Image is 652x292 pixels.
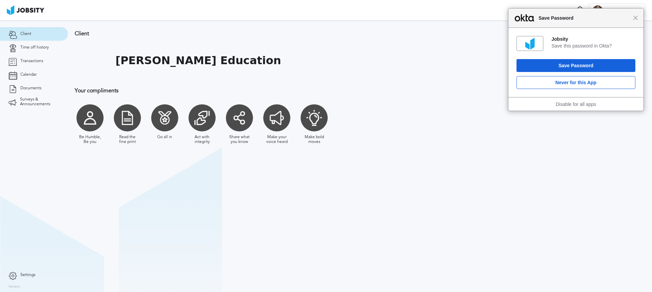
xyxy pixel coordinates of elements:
[556,102,596,107] a: Disable for all apps
[302,135,326,144] div: Make bold moves
[265,135,289,144] div: Make your voice heard
[115,54,281,67] h1: [PERSON_NAME] Education
[551,43,635,49] div: Save this password in Okta?
[535,14,633,22] span: Save Password
[524,38,536,50] img: oe9COgAAAAZJREFUAwDislqx8Pz+ZwAAAABJRU5ErkJggg==
[517,59,635,72] button: Save Password
[20,32,31,36] span: Client
[20,45,49,50] span: Time off history
[75,88,443,94] h3: Your compliments
[157,135,172,140] div: Go all in
[633,15,638,20] span: Close
[190,135,214,144] div: Act with integrity
[20,86,41,91] span: Documents
[115,135,139,144] div: Read the fine print
[78,135,102,144] div: Be Humble, Be you
[20,97,59,107] span: Surveys & Announcements
[75,31,443,37] h3: Client
[228,135,251,144] div: Share what you know
[593,5,603,16] div: M
[589,3,645,17] button: M[PERSON_NAME]
[7,5,44,15] img: ab4bad089aa723f57921c736e9817d99.png
[20,59,43,63] span: Transactions
[8,285,21,289] label: Version:
[517,76,635,89] button: Never for this App
[20,273,35,277] span: Settings
[20,72,37,77] span: Calendar
[551,36,635,42] div: Jobsity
